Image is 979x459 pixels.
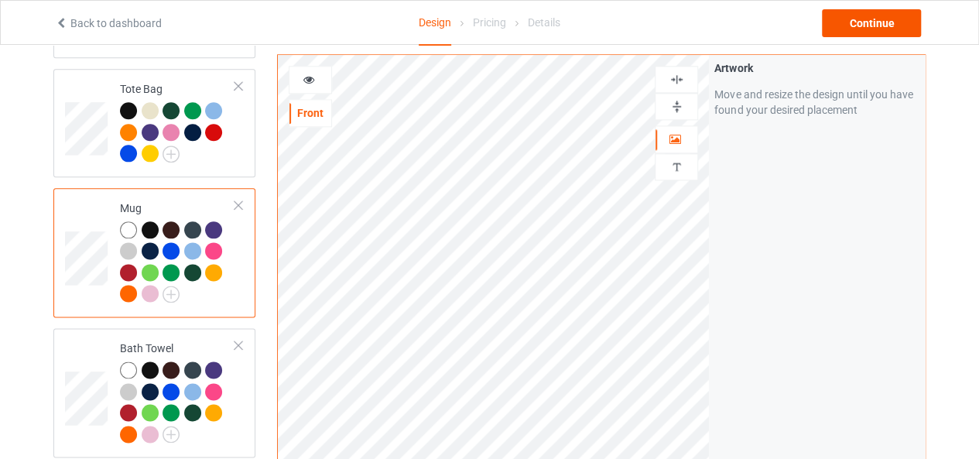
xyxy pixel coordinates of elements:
[53,328,255,457] div: Bath Towel
[669,72,684,87] img: svg%3E%0A
[714,87,919,118] div: Move and resize the design until you have found your desired placement
[163,286,180,303] img: svg+xml;base64,PD94bWwgdmVyc2lvbj0iMS4wIiBlbmNvZGluZz0iVVRGLTgiPz4KPHN2ZyB3aWR0aD0iMjJweCIgaGVpZ2...
[669,159,684,174] img: svg%3E%0A
[473,1,506,44] div: Pricing
[53,188,255,317] div: Mug
[120,81,235,161] div: Tote Bag
[163,146,180,163] img: svg+xml;base64,PD94bWwgdmVyc2lvbj0iMS4wIiBlbmNvZGluZz0iVVRGLTgiPz4KPHN2ZyB3aWR0aD0iMjJweCIgaGVpZ2...
[669,99,684,114] img: svg%3E%0A
[714,60,919,76] div: Artwork
[53,69,255,177] div: Tote Bag
[163,426,180,443] img: svg+xml;base64,PD94bWwgdmVyc2lvbj0iMS4wIiBlbmNvZGluZz0iVVRGLTgiPz4KPHN2ZyB3aWR0aD0iMjJweCIgaGVpZ2...
[55,17,162,29] a: Back to dashboard
[419,1,451,46] div: Design
[822,9,921,37] div: Continue
[120,341,235,441] div: Bath Towel
[528,1,560,44] div: Details
[289,105,331,121] div: Front
[120,200,235,301] div: Mug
